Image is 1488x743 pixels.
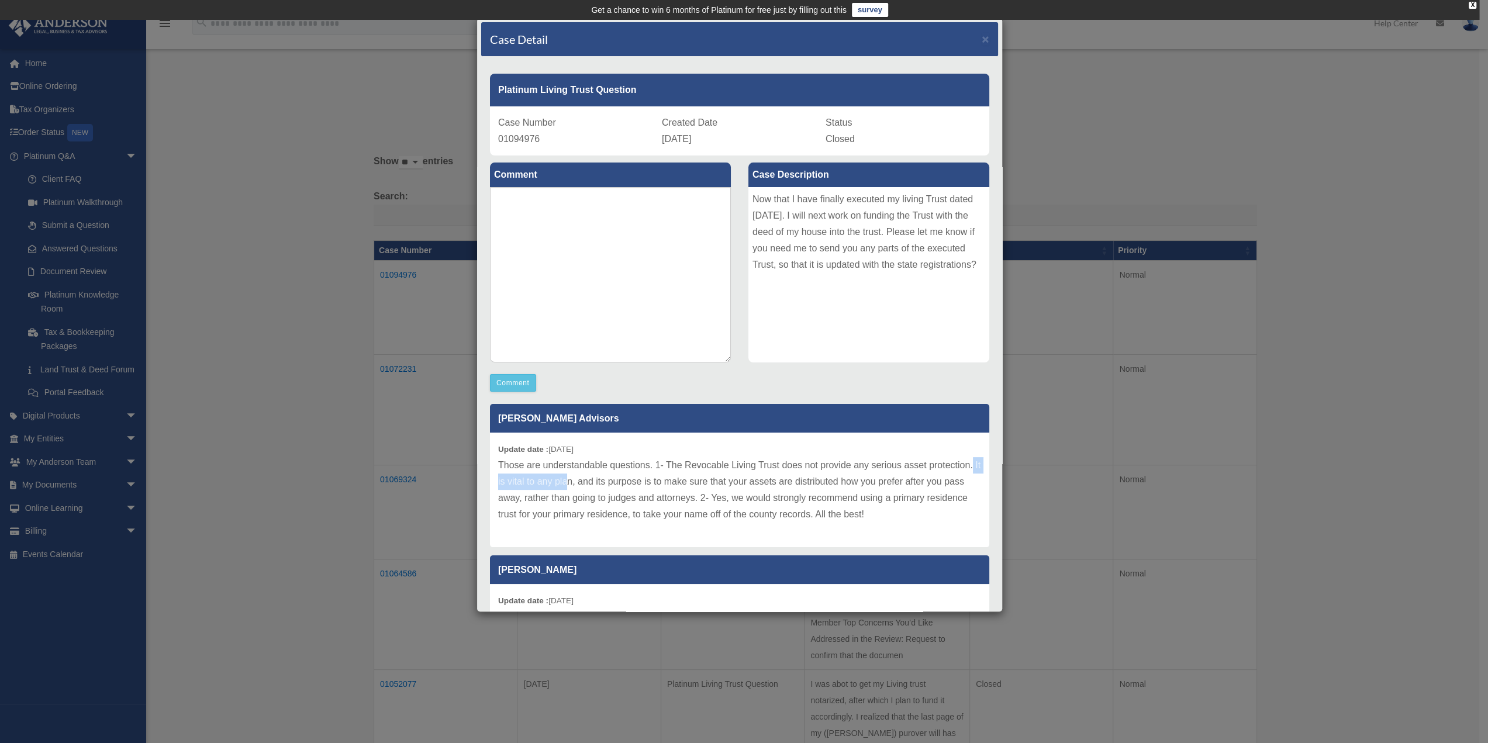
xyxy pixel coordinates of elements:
[498,596,574,605] small: [DATE]
[498,445,574,454] small: [DATE]
[498,596,548,605] b: Update date :
[748,163,989,187] label: Case Description
[490,163,731,187] label: Comment
[748,187,989,362] div: Now that I have finally executed my living Trust dated [DATE]. I will next work on funding the Tr...
[498,609,981,641] p: I did some research. The value of my residence does not exceed 6 Million dollars, Would it still ...
[1469,2,1476,9] div: close
[498,457,981,523] p: Those are understandable questions. 1- The Revocable Living Trust does not provide any serious as...
[662,118,717,127] span: Created Date
[591,3,847,17] div: Get a chance to win 6 months of Platinum for free just by filling out this
[490,555,989,584] p: [PERSON_NAME]
[826,118,852,127] span: Status
[498,118,556,127] span: Case Number
[490,74,989,106] div: Platinum Living Trust Question
[498,134,540,144] span: 01094976
[498,445,548,454] b: Update date :
[982,33,989,45] button: Close
[490,404,989,433] p: [PERSON_NAME] Advisors
[852,3,888,17] a: survey
[982,32,989,46] span: ×
[490,31,548,47] h4: Case Detail
[662,134,691,144] span: [DATE]
[826,134,855,144] span: Closed
[490,374,536,392] button: Comment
